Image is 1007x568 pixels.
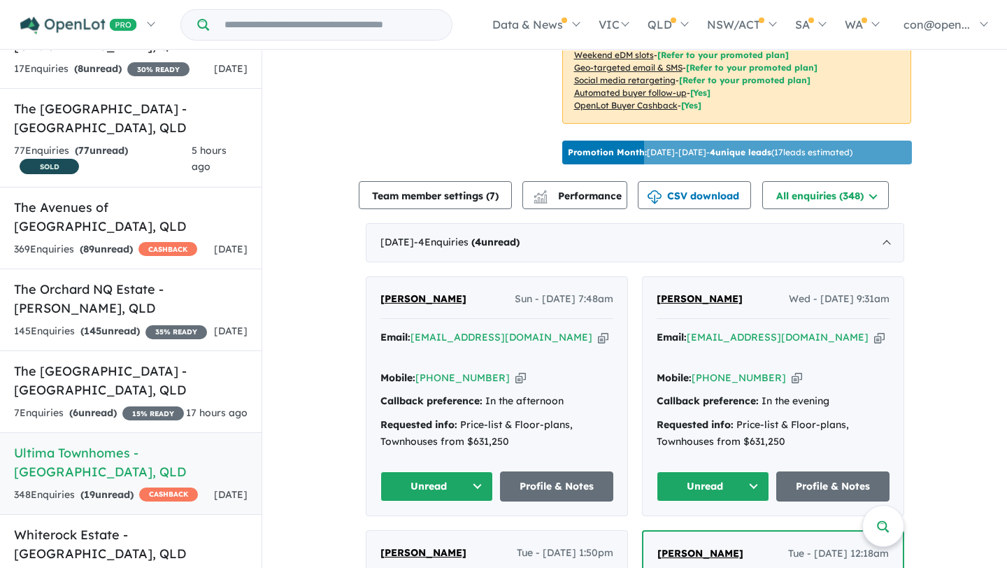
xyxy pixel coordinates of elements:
[515,291,613,308] span: Sun - [DATE] 7:48am
[380,546,466,559] span: [PERSON_NAME]
[517,545,613,562] span: Tue - [DATE] 1:50pm
[598,330,608,345] button: Copy
[690,87,710,98] span: [Yes]
[14,280,248,318] h5: The Orchard NQ Estate - [PERSON_NAME] , QLD
[127,62,190,76] span: 30 % READY
[380,545,466,562] a: [PERSON_NAME]
[214,488,248,501] span: [DATE]
[657,418,734,431] strong: Requested info:
[648,190,662,204] img: download icon
[679,75,810,85] span: [Refer to your promoted plan]
[145,325,207,339] span: 35 % READY
[69,406,117,419] strong: ( unread)
[84,325,101,337] span: 145
[574,50,654,60] u: Weekend eDM slots
[762,181,889,209] button: All enquiries (348)
[414,236,520,248] span: - 4 Enquir ies
[534,190,546,198] img: line-chart.svg
[380,331,410,343] strong: Email:
[490,190,495,202] span: 7
[792,371,802,385] button: Copy
[380,292,466,305] span: [PERSON_NAME]
[75,144,128,157] strong: ( unread)
[471,236,520,248] strong: ( unread)
[536,190,622,202] span: Performance
[214,62,248,75] span: [DATE]
[574,75,676,85] u: Social media retargeting
[568,147,647,157] b: Promotion Month:
[80,243,133,255] strong: ( unread)
[515,371,526,385] button: Copy
[380,418,457,431] strong: Requested info:
[657,417,890,450] div: Price-list & Floor-plans, Townhouses from $631,250
[657,50,789,60] span: [Refer to your promoted plan]
[574,100,678,111] u: OpenLot Buyer Cashback
[522,181,627,209] button: Performance
[14,405,184,422] div: 7 Enquir ies
[657,395,759,407] strong: Callback preference:
[657,331,687,343] strong: Email:
[214,325,248,337] span: [DATE]
[20,159,79,174] span: SOLD
[415,371,510,384] a: [PHONE_NUMBER]
[138,242,197,256] span: CASHBACK
[122,406,184,420] span: 15 % READY
[186,406,248,419] span: 17 hours ago
[366,223,904,262] div: [DATE]
[534,194,548,204] img: bar-chart.svg
[139,488,198,502] span: CASHBACK
[657,471,770,502] button: Unread
[14,143,192,177] div: 77 Enquir ies
[380,417,613,450] div: Price-list & Floor-plans, Townhouses from $631,250
[776,471,890,502] a: Profile & Notes
[568,146,852,159] p: [DATE] - [DATE] - ( 17 leads estimated)
[788,546,889,562] span: Tue - [DATE] 12:18am
[380,371,415,384] strong: Mobile:
[14,362,248,399] h5: The [GEOGRAPHIC_DATA] - [GEOGRAPHIC_DATA] , QLD
[874,330,885,345] button: Copy
[84,488,95,501] span: 19
[73,406,78,419] span: 6
[78,144,90,157] span: 77
[657,393,890,410] div: In the evening
[80,488,134,501] strong: ( unread)
[80,325,140,337] strong: ( unread)
[380,471,494,502] button: Unread
[14,99,248,137] h5: The [GEOGRAPHIC_DATA] - [GEOGRAPHIC_DATA] , QLD
[710,147,771,157] b: 4 unique leads
[692,371,786,384] a: [PHONE_NUMBER]
[14,525,248,563] h5: Whiterock Estate - [GEOGRAPHIC_DATA] , QLD
[380,395,483,407] strong: Callback preference:
[20,17,137,34] img: Openlot PRO Logo White
[14,198,248,236] h5: The Avenues of [GEOGRAPHIC_DATA] , QLD
[657,546,743,562] a: [PERSON_NAME]
[78,62,83,75] span: 8
[638,181,751,209] button: CSV download
[192,144,227,173] span: 5 hours ago
[475,236,481,248] span: 4
[14,323,207,340] div: 145 Enquir ies
[657,292,743,305] span: [PERSON_NAME]
[574,62,683,73] u: Geo-targeted email & SMS
[500,471,613,502] a: Profile & Notes
[214,243,248,255] span: [DATE]
[14,443,248,481] h5: Ultima Townhomes - [GEOGRAPHIC_DATA] , QLD
[380,393,613,410] div: In the afternoon
[657,371,692,384] strong: Mobile:
[83,243,94,255] span: 89
[574,87,687,98] u: Automated buyer follow-up
[410,331,592,343] a: [EMAIL_ADDRESS][DOMAIN_NAME]
[789,291,890,308] span: Wed - [DATE] 9:31am
[687,331,869,343] a: [EMAIL_ADDRESS][DOMAIN_NAME]
[14,487,198,504] div: 348 Enquir ies
[681,100,701,111] span: [Yes]
[74,62,122,75] strong: ( unread)
[904,17,970,31] span: con@open...
[212,10,449,40] input: Try estate name, suburb, builder or developer
[657,291,743,308] a: [PERSON_NAME]
[686,62,817,73] span: [Refer to your promoted plan]
[14,241,197,258] div: 369 Enquir ies
[657,547,743,560] span: [PERSON_NAME]
[359,181,512,209] button: Team member settings (7)
[14,61,190,78] div: 17 Enquir ies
